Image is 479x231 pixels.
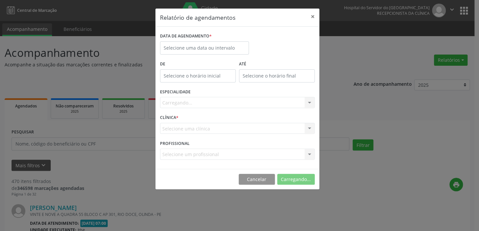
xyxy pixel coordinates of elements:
[239,174,275,185] button: Cancelar
[160,138,190,149] label: PROFISSIONAL
[239,59,315,69] label: ATÉ
[160,31,212,41] label: DATA DE AGENDAMENTO
[277,174,315,185] button: Carregando...
[160,113,178,123] label: CLÍNICA
[160,87,191,97] label: ESPECIALIDADE
[160,69,236,82] input: Selecione o horário inicial
[160,41,249,55] input: Selecione uma data ou intervalo
[160,13,235,22] h5: Relatório de agendamentos
[306,9,319,25] button: Close
[160,59,236,69] label: De
[239,69,315,82] input: Selecione o horário final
